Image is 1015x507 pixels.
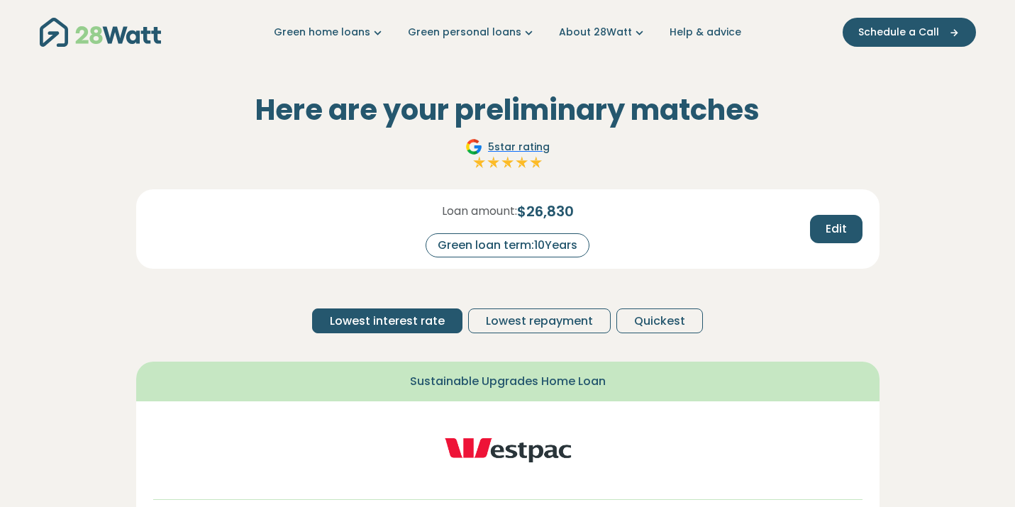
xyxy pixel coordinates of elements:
[408,25,536,40] a: Green personal loans
[468,308,611,333] button: Lowest repayment
[472,155,487,169] img: Full star
[488,140,550,155] span: 5 star rating
[843,18,976,47] button: Schedule a Call
[410,373,606,390] span: Sustainable Upgrades Home Loan
[426,233,589,257] div: Green loan term: 10 Years
[517,201,574,222] span: $ 26,830
[136,93,880,127] h2: Here are your preliminary matches
[826,221,847,238] span: Edit
[501,155,515,169] img: Full star
[559,25,647,40] a: About 28Watt
[465,138,482,155] img: Google
[858,25,939,40] span: Schedule a Call
[444,418,572,482] img: westpac logo
[40,14,976,50] nav: Main navigation
[274,25,385,40] a: Green home loans
[312,308,462,333] button: Lowest interest rate
[40,18,161,47] img: 28Watt
[670,25,741,40] a: Help & advice
[529,155,543,169] img: Full star
[486,313,593,330] span: Lowest repayment
[634,313,685,330] span: Quickest
[463,138,552,172] a: Google5star ratingFull starFull starFull starFull starFull star
[442,203,517,220] span: Loan amount:
[616,308,703,333] button: Quickest
[515,155,529,169] img: Full star
[330,313,445,330] span: Lowest interest rate
[487,155,501,169] img: Full star
[810,215,863,243] button: Edit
